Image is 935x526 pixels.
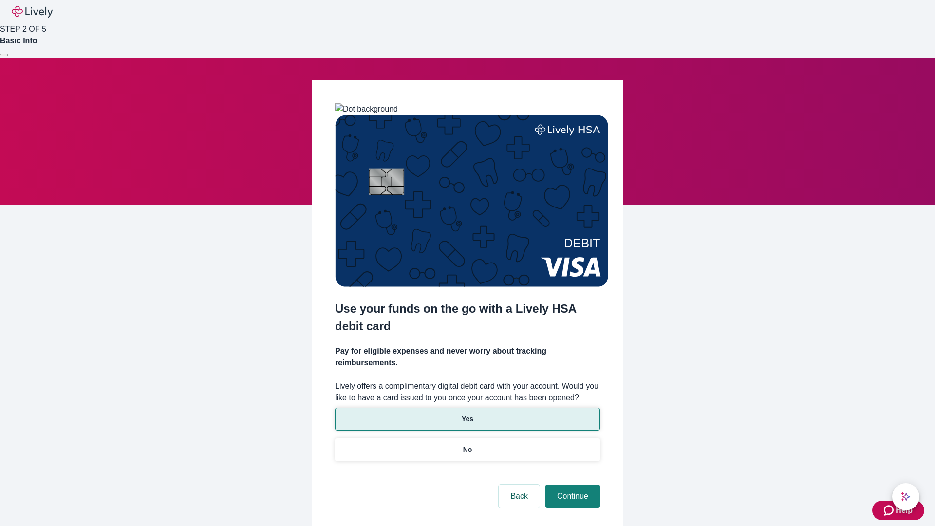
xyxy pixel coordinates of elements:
[335,300,600,335] h2: Use your funds on the go with a Lively HSA debit card
[884,505,896,516] svg: Zendesk support icon
[892,483,919,510] button: chat
[545,485,600,508] button: Continue
[463,445,472,455] p: No
[335,380,600,404] label: Lively offers a complimentary digital debit card with your account. Would you like to have a card...
[462,414,473,424] p: Yes
[896,505,913,516] span: Help
[872,501,924,520] button: Zendesk support iconHelp
[335,345,600,369] h4: Pay for eligible expenses and never worry about tracking reimbursements.
[901,492,911,502] svg: Lively AI Assistant
[335,103,398,115] img: Dot background
[499,485,540,508] button: Back
[12,6,53,18] img: Lively
[335,408,600,431] button: Yes
[335,438,600,461] button: No
[335,115,608,287] img: Debit card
